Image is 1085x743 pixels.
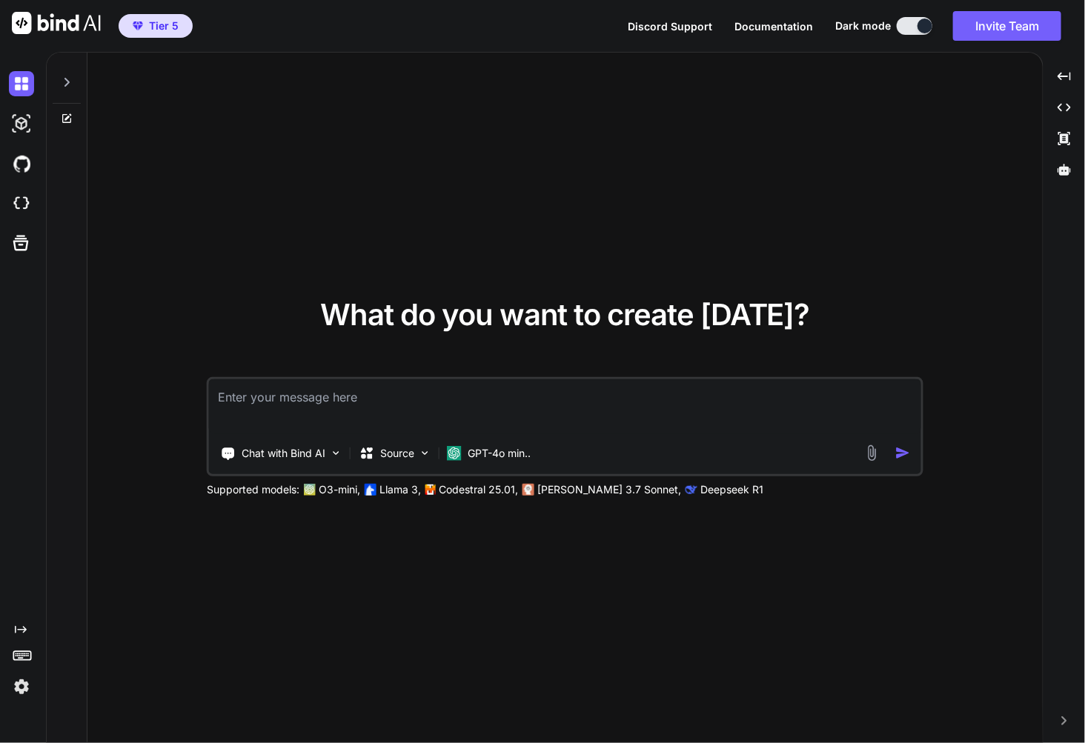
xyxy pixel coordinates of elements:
[9,674,34,699] img: settings
[734,19,813,34] button: Documentation
[319,482,360,497] p: O3-mini,
[953,11,1061,41] button: Invite Team
[419,447,431,459] img: Pick Models
[425,484,436,495] img: Mistral-AI
[149,19,179,33] span: Tier 5
[119,14,193,38] button: premiumTier 5
[522,484,534,496] img: claude
[133,21,143,30] img: premium
[9,191,34,216] img: cloudideIcon
[9,71,34,96] img: darkChat
[835,19,891,33] span: Dark mode
[686,484,697,496] img: claude
[628,19,712,34] button: Discord Support
[9,111,34,136] img: darkAi-studio
[365,484,376,496] img: Llama2
[628,20,712,33] span: Discord Support
[242,446,325,461] p: Chat with Bind AI
[330,447,342,459] img: Pick Tools
[379,482,421,497] p: Llama 3,
[439,482,518,497] p: Codestral 25.01,
[468,446,531,461] p: GPT-4o min..
[734,20,813,33] span: Documentation
[320,296,810,333] span: What do you want to create [DATE]?
[700,482,763,497] p: Deepseek R1
[380,446,414,461] p: Source
[12,12,101,34] img: Bind AI
[895,445,911,461] img: icon
[863,444,880,462] img: attachment
[447,446,462,461] img: GPT-4o mini
[207,482,299,497] p: Supported models:
[304,484,316,496] img: GPT-4
[537,482,681,497] p: [PERSON_NAME] 3.7 Sonnet,
[9,151,34,176] img: githubDark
